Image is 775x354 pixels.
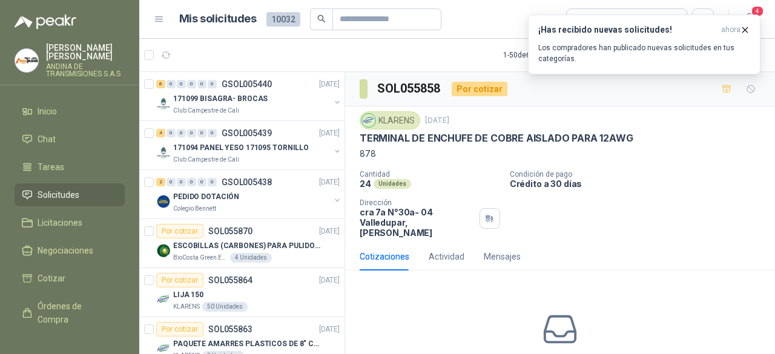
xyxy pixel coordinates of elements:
[173,240,324,252] p: ESCOBILLAS (CARBONES) PARA PULIDORA DEWALT
[15,239,125,262] a: Negociaciones
[167,129,176,137] div: 0
[197,178,206,186] div: 0
[46,44,125,61] p: [PERSON_NAME] [PERSON_NAME]
[317,15,326,23] span: search
[374,179,411,189] div: Unidades
[156,243,171,258] img: Company Logo
[360,147,760,160] p: 878
[202,302,248,312] div: 50 Unidades
[15,267,125,290] a: Cotizar
[139,219,345,268] a: Por cotizarSOL055870[DATE] Company LogoESCOBILLAS (CARBONES) PARA PULIDORA DEWALTBioCosta Green E...
[38,105,57,118] span: Inicio
[38,188,79,202] span: Solicitudes
[230,253,272,263] div: 4 Unidades
[156,80,165,88] div: 6
[208,276,252,284] p: SOL055864
[222,80,272,88] p: GSOL005440
[360,179,371,189] p: 24
[156,322,203,336] div: Por cotizar
[173,142,309,154] p: 171094 PANEL YESO 171095 TORNILLO
[319,275,340,286] p: [DATE]
[38,216,82,229] span: Licitaciones
[319,324,340,335] p: [DATE]
[319,226,340,237] p: [DATE]
[156,145,171,160] img: Company Logo
[15,183,125,206] a: Solicitudes
[156,129,165,137] div: 4
[319,128,340,139] p: [DATE]
[177,129,186,137] div: 0
[377,79,442,98] h3: SOL055858
[362,114,375,127] img: Company Logo
[156,77,342,116] a: 6 0 0 0 0 0 GSOL005440[DATE] Company Logo171099 BISAGRA- BROCASClub Campestre de Cali
[721,25,740,35] span: ahora
[574,13,599,26] div: Todas
[38,300,113,326] span: Órdenes de Compra
[360,170,500,179] p: Cantidad
[173,302,200,312] p: KLARENS
[15,211,125,234] a: Licitaciones
[484,250,521,263] div: Mensajes
[15,49,38,72] img: Company Logo
[156,175,342,214] a: 2 0 0 0 0 0 GSOL005438[DATE] Company LogoPEDIDO DOTACIÓNColegio Bennett
[156,126,342,165] a: 4 0 0 0 0 0 GSOL005439[DATE] Company Logo171094 PANEL YESO 171095 TORNILLOClub Campestre de Cali
[208,325,252,333] p: SOL055863
[139,268,345,317] a: Por cotizarSOL055864[DATE] Company LogoLIJA 150KLARENS50 Unidades
[15,128,125,151] a: Chat
[15,156,125,179] a: Tareas
[503,45,582,65] div: 1 - 50 de 6498
[197,129,206,137] div: 0
[510,179,770,189] p: Crédito a 30 días
[156,178,165,186] div: 2
[452,82,507,96] div: Por cotizar
[222,129,272,137] p: GSOL005439
[222,178,272,186] p: GSOL005438
[15,15,76,29] img: Logo peakr
[187,129,196,137] div: 0
[425,115,449,126] p: [DATE]
[739,8,760,30] button: 4
[38,160,64,174] span: Tareas
[15,100,125,123] a: Inicio
[360,111,420,129] div: KLARENS
[187,80,196,88] div: 0
[156,224,203,238] div: Por cotizar
[173,93,268,105] p: 171099 BISAGRA- BROCAS
[538,42,750,64] p: Los compradores han publicado nuevas solicitudes en tus categorías.
[208,178,217,186] div: 0
[179,10,257,28] h1: Mis solicitudes
[360,250,409,263] div: Cotizaciones
[38,244,93,257] span: Negociaciones
[510,170,770,179] p: Condición de pago
[167,80,176,88] div: 0
[208,129,217,137] div: 0
[38,133,56,146] span: Chat
[319,177,340,188] p: [DATE]
[156,273,203,287] div: Por cotizar
[173,106,239,116] p: Club Campestre de Cali
[360,132,633,145] p: TERMINAL DE ENCHUFE DE COBRE AISLADO PARA 12AWG
[173,204,216,214] p: Colegio Bennett
[173,338,324,350] p: PAQUETE AMARRES PLASTICOS DE 8" COLOR NEGRO
[360,198,475,207] p: Dirección
[208,227,252,235] p: SOL055870
[173,191,239,203] p: PEDIDO DOTACIÓN
[167,178,176,186] div: 0
[15,295,125,331] a: Órdenes de Compra
[319,79,340,90] p: [DATE]
[46,63,125,77] p: ANDINA DE TRANSMISIONES S.A.S
[156,194,171,209] img: Company Logo
[173,289,203,301] p: LIJA 150
[173,253,228,263] p: BioCosta Green Energy S.A.S
[266,12,300,27] span: 10032
[538,25,716,35] h3: ¡Has recibido nuevas solicitudes!
[177,178,186,186] div: 0
[156,96,171,111] img: Company Logo
[187,178,196,186] div: 0
[156,292,171,307] img: Company Logo
[751,5,764,17] span: 4
[197,80,206,88] div: 0
[177,80,186,88] div: 0
[38,272,65,285] span: Cotizar
[208,80,217,88] div: 0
